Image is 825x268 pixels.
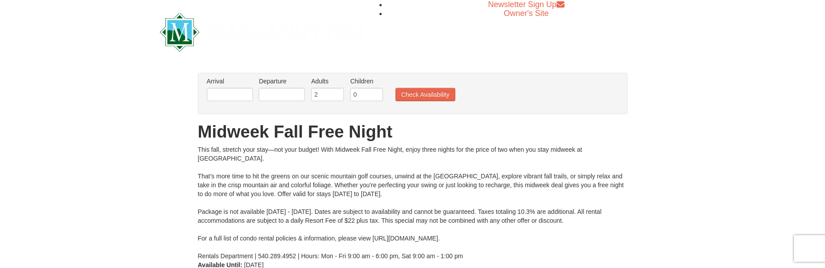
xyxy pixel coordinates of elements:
[198,145,628,260] div: This fall, stretch your stay—not your budget! With Midweek Fall Free Night, enjoy three nights fo...
[160,20,363,41] a: Massanutten Resort
[504,9,549,18] a: Owner's Site
[198,123,628,141] h1: Midweek Fall Free Night
[395,88,455,101] button: Check Availability
[207,77,253,86] label: Arrival
[259,77,305,86] label: Departure
[350,77,383,86] label: Children
[160,13,363,51] img: Massanutten Resort Logo
[311,77,344,86] label: Adults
